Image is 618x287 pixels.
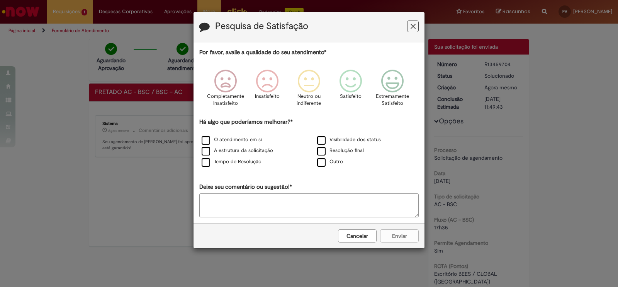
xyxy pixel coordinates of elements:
[205,64,245,117] div: Completamente Insatisfeito
[207,93,244,107] p: Completamente Insatisfeito
[376,93,409,107] p: Extremamente Satisfeito
[202,147,273,154] label: A estrutura da solicitação
[340,93,362,100] p: Satisfeito
[331,64,370,117] div: Satisfeito
[202,158,261,166] label: Tempo de Resolução
[289,64,329,117] div: Neutro ou indiferente
[373,64,412,117] div: Extremamente Satisfeito
[317,158,343,166] label: Outro
[295,93,323,107] p: Neutro ou indiferente
[199,118,419,168] div: Há algo que poderíamos melhorar?*
[255,93,280,100] p: Insatisfeito
[202,136,262,143] label: O atendimento em si
[199,48,326,56] label: Por favor, avalie a qualidade do seu atendimento*
[215,21,308,31] label: Pesquisa de Satisfação
[338,229,377,243] button: Cancelar
[317,147,364,154] label: Resolução final
[199,183,292,191] label: Deixe seu comentário ou sugestão!*
[248,64,287,117] div: Insatisfeito
[317,136,381,143] label: Visibilidade dos status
